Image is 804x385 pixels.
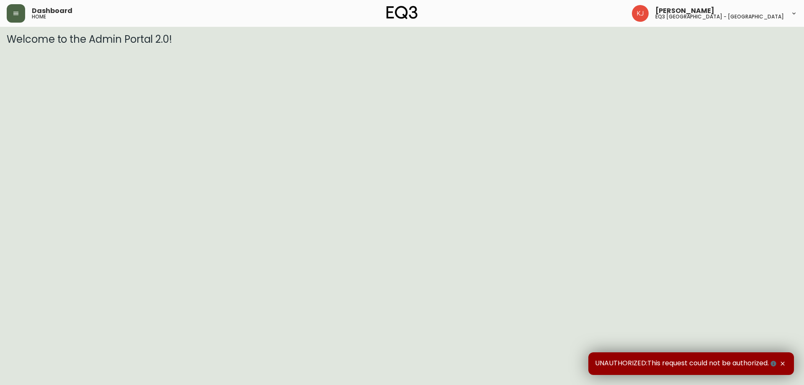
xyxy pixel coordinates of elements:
[655,8,714,14] span: [PERSON_NAME]
[655,14,784,19] h5: eq3 [GEOGRAPHIC_DATA] - [GEOGRAPHIC_DATA]
[32,14,46,19] h5: home
[7,34,797,45] h3: Welcome to the Admin Portal 2.0!
[32,8,72,14] span: Dashboard
[632,5,649,22] img: 24a625d34e264d2520941288c4a55f8e
[595,359,778,368] span: UNAUTHORIZED:This request could not be authorized.
[387,6,417,19] img: logo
